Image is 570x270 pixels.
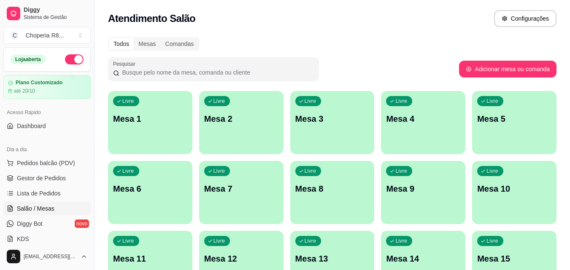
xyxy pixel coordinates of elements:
p: Mesa 14 [386,253,460,265]
p: Mesa 2 [204,113,278,125]
p: Livre [395,238,407,244]
button: LivreMesa 6 [108,161,192,224]
span: Dashboard [17,122,46,130]
p: Livre [486,98,498,104]
button: LivreMesa 9 [381,161,465,224]
p: Livre [122,168,134,174]
div: Comandas [161,38,199,50]
span: Salão / Mesas [17,204,54,213]
button: Alterar Status [65,54,84,64]
button: LivreMesa 3 [290,91,375,154]
button: [EMAIL_ADDRESS][DOMAIN_NAME] [3,246,91,267]
div: Choperia R8 ... [26,31,64,40]
button: LivreMesa 4 [381,91,465,154]
span: C [11,31,19,40]
span: Diggy Bot [17,219,43,228]
article: Plano Customizado [16,80,62,86]
p: Mesa 9 [386,183,460,195]
div: Todos [109,38,134,50]
button: Pedidos balcão (PDV) [3,156,91,170]
p: Livre [213,238,225,244]
p: Mesa 13 [295,253,370,265]
button: Adicionar mesa ou comanda [459,61,556,78]
a: DiggySistema de Gestão [3,3,91,24]
p: Mesa 7 [204,183,278,195]
p: Mesa 5 [477,113,551,125]
p: Mesa 12 [204,253,278,265]
span: Gestor de Pedidos [17,174,66,182]
span: [EMAIL_ADDRESS][DOMAIN_NAME] [24,253,77,260]
button: LivreMesa 8 [290,161,375,224]
div: Dia a dia [3,143,91,156]
span: Lista de Pedidos [17,189,61,198]
label: Pesquisar [113,60,138,67]
a: Gestor de Pedidos [3,171,91,185]
span: Sistema de Gestão [24,14,87,21]
p: Livre [305,98,316,104]
input: Pesquisar [119,68,314,77]
p: Mesa 11 [113,253,187,265]
p: Livre [395,168,407,174]
div: Mesas [134,38,160,50]
p: Mesa 6 [113,183,187,195]
p: Livre [122,238,134,244]
p: Mesa 10 [477,183,551,195]
button: LivreMesa 7 [199,161,284,224]
button: Configurações [494,10,556,27]
p: Livre [395,98,407,104]
button: LivreMesa 10 [472,161,556,224]
button: LivreMesa 5 [472,91,556,154]
span: Diggy [24,6,87,14]
p: Mesa 4 [386,113,460,125]
a: Salão / Mesas [3,202,91,215]
a: Lista de Pedidos [3,187,91,200]
button: LivreMesa 2 [199,91,284,154]
span: KDS [17,235,29,243]
div: Acesso Rápido [3,106,91,119]
span: Pedidos balcão (PDV) [17,159,75,167]
p: Mesa 15 [477,253,551,265]
p: Livre [213,168,225,174]
p: Livre [122,98,134,104]
a: Dashboard [3,119,91,133]
p: Mesa 1 [113,113,187,125]
a: Plano Customizadoaté 20/10 [3,75,91,99]
button: Select a team [3,27,91,44]
p: Livre [213,98,225,104]
a: KDS [3,232,91,246]
p: Livre [486,238,498,244]
p: Livre [486,168,498,174]
p: Livre [305,168,316,174]
article: até 20/10 [14,88,35,94]
div: Loja aberta [11,55,46,64]
p: Livre [305,238,316,244]
button: LivreMesa 1 [108,91,192,154]
p: Mesa 3 [295,113,370,125]
h2: Atendimento Salão [108,12,195,25]
a: Diggy Botnovo [3,217,91,230]
p: Mesa 8 [295,183,370,195]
